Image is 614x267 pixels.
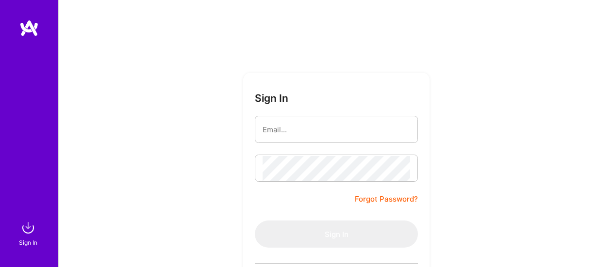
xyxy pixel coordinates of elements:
button: Sign In [255,220,418,248]
img: sign in [18,218,38,237]
h3: Sign In [255,92,288,104]
img: logo [19,19,39,37]
input: Email... [263,117,410,142]
a: Forgot Password? [355,193,418,205]
a: sign inSign In [20,218,38,248]
div: Sign In [19,237,37,248]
